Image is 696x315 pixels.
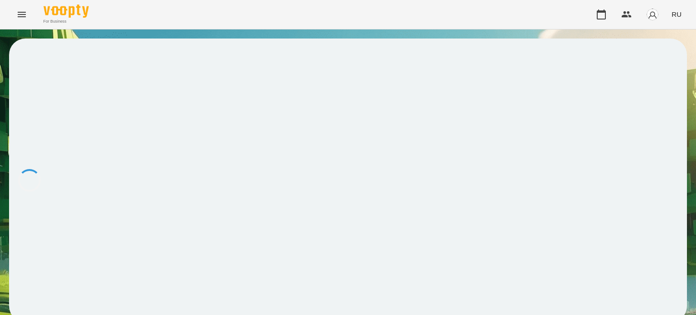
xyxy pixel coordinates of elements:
img: avatar_s.png [646,8,659,21]
button: RU [668,6,685,23]
span: RU [672,10,681,19]
img: Voopty Logo [43,5,89,18]
button: Menu [11,4,33,25]
span: For Business [43,19,89,24]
